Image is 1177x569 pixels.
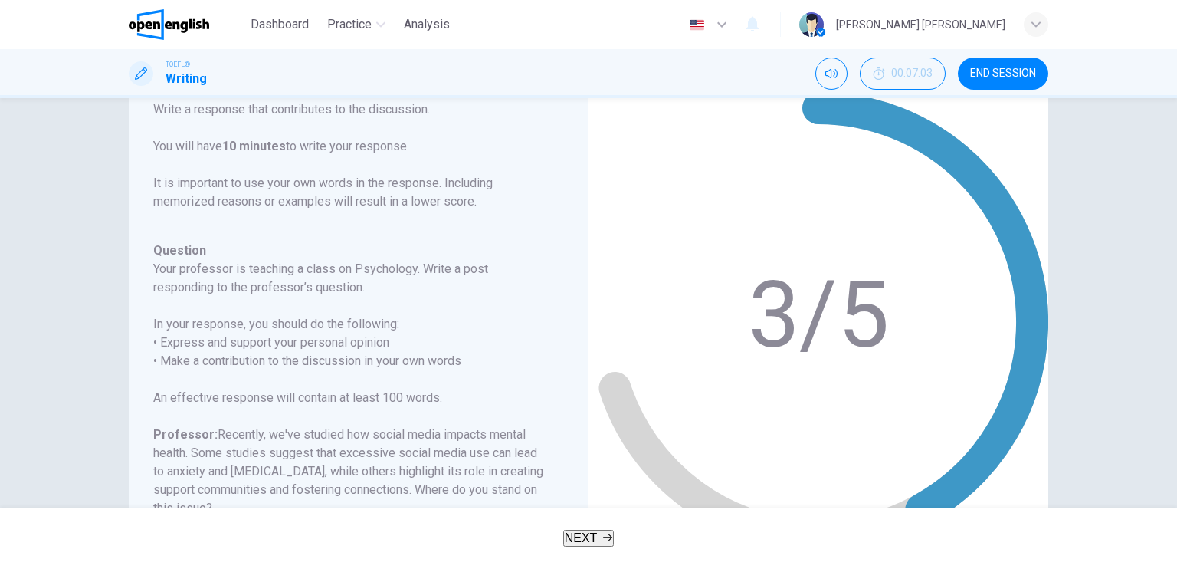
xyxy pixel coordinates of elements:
[166,70,207,88] h1: Writing
[398,11,456,38] button: Analysis
[565,531,598,544] span: NEXT
[129,9,209,40] img: OpenEnglish logo
[153,427,218,442] b: Professor:
[153,260,545,297] h6: Your professor is teaching a class on Psychology. Write a post responding to the professor’s ques...
[153,426,545,518] h6: Recently, we've studied how social media impacts mental health. Some studies suggest that excessi...
[404,15,450,34] span: Analysis
[860,58,946,90] button: 00:07:03
[222,139,286,153] b: 10 minutes
[799,12,824,37] img: Profile picture
[129,9,244,40] a: OpenEnglish logo
[687,19,707,31] img: en
[153,389,545,407] h6: An effective response will contain at least 100 words.
[327,15,372,34] span: Practice
[563,530,615,547] button: NEXT
[153,315,545,370] h6: In your response, you should do the following: • Express and support your personal opinion • Make...
[891,67,933,80] span: 00:07:03
[860,58,946,90] div: Hide
[166,59,190,70] span: TOEFL®
[321,11,392,38] button: Practice
[815,58,848,90] div: Mute
[244,11,315,38] button: Dashboard
[748,261,889,369] text: 3/5
[153,242,545,260] h6: Question
[153,8,545,211] p: For this task, you will read an online discussion. A professor has posted a question about a topi...
[970,67,1036,80] span: END SESSION
[251,15,309,34] span: Dashboard
[836,15,1005,34] div: [PERSON_NAME] [PERSON_NAME]
[958,58,1048,90] button: END SESSION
